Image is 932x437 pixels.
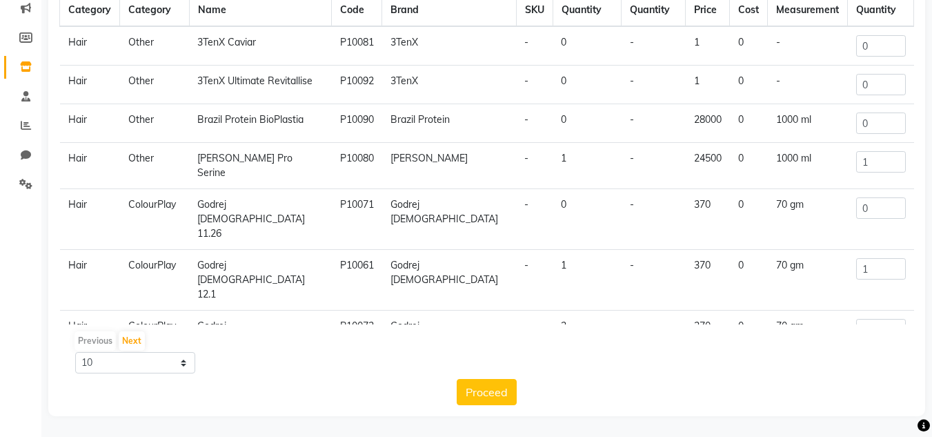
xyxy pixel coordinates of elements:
[332,189,382,250] td: P10071
[332,104,382,143] td: P10090
[730,189,768,250] td: 0
[457,379,517,405] button: Proceed
[622,250,686,311] td: -
[120,26,190,66] td: Other
[332,250,382,311] td: P10061
[382,189,516,250] td: Godrej [DEMOGRAPHIC_DATA]
[332,66,382,104] td: P10092
[189,143,332,189] td: [PERSON_NAME] Pro Serine
[768,189,848,250] td: 70 gm
[60,143,120,189] td: Hair
[686,104,730,143] td: 28000
[516,66,553,104] td: -
[516,143,553,189] td: -
[730,143,768,189] td: 0
[686,66,730,104] td: 1
[120,311,190,371] td: ColourPlay
[768,104,848,143] td: 1000 ml
[686,189,730,250] td: 370
[730,311,768,371] td: 0
[60,250,120,311] td: Hair
[60,26,120,66] td: Hair
[730,26,768,66] td: 0
[622,104,686,143] td: -
[60,104,120,143] td: Hair
[622,66,686,104] td: -
[730,66,768,104] td: 0
[686,143,730,189] td: 24500
[189,26,332,66] td: 3TenX Caviar
[553,143,622,189] td: 1
[553,311,622,371] td: 2
[622,311,686,371] td: -
[382,26,516,66] td: 3TenX
[189,189,332,250] td: Godrej [DEMOGRAPHIC_DATA] 11.26
[553,189,622,250] td: 0
[516,104,553,143] td: -
[382,104,516,143] td: Brazil Protein
[553,250,622,311] td: 1
[120,189,190,250] td: ColourPlay
[120,143,190,189] td: Other
[382,66,516,104] td: 3TenX
[189,104,332,143] td: Brazil Protein BioPlastia
[686,26,730,66] td: 1
[768,143,848,189] td: 1000 ml
[189,250,332,311] td: Godrej [DEMOGRAPHIC_DATA] 12.1
[516,250,553,311] td: -
[730,250,768,311] td: 0
[553,26,622,66] td: 0
[332,311,382,371] td: P10073
[516,189,553,250] td: -
[119,331,145,351] button: Next
[622,143,686,189] td: -
[768,250,848,311] td: 70 gm
[516,311,553,371] td: -
[768,26,848,66] td: -
[382,143,516,189] td: [PERSON_NAME]
[332,26,382,66] td: P10081
[189,66,332,104] td: 3TenX Ultimate Revitallise
[60,311,120,371] td: Hair
[120,66,190,104] td: Other
[120,104,190,143] td: Other
[516,26,553,66] td: -
[120,250,190,311] td: ColourPlay
[332,143,382,189] td: P10080
[730,104,768,143] td: 0
[686,311,730,371] td: 370
[686,250,730,311] td: 370
[622,189,686,250] td: -
[768,66,848,104] td: -
[768,311,848,371] td: 70 gm
[382,311,516,371] td: Godrej [DEMOGRAPHIC_DATA]
[553,66,622,104] td: 0
[553,104,622,143] td: 0
[60,66,120,104] td: Hair
[60,189,120,250] td: Hair
[382,250,516,311] td: Godrej [DEMOGRAPHIC_DATA]
[189,311,332,371] td: Godrej [DEMOGRAPHIC_DATA] 12.13
[622,26,686,66] td: -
